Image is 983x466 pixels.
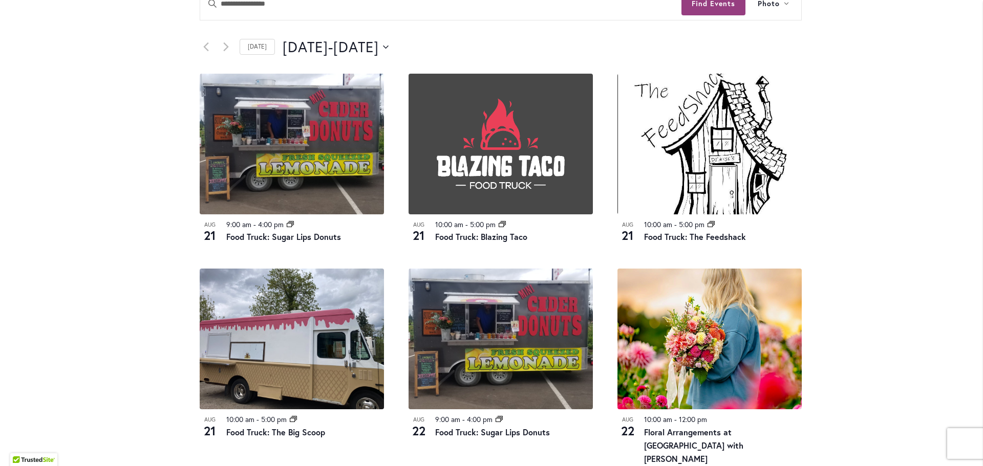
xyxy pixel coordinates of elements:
a: Food Truck: The Big Scoop [226,427,325,437]
time: 9:00 am [226,219,251,229]
time: 10:00 am [435,219,463,229]
span: - [257,414,259,424]
span: Aug [409,415,429,424]
time: 10:00 am [226,414,254,424]
span: Aug [200,415,220,424]
a: Food Truck: Sugar Lips Donuts [435,427,550,437]
span: Aug [617,220,638,229]
a: Click to select today's date [240,39,275,55]
img: Food Truck: Sugar Lips Apple Cider Donuts [200,74,384,214]
time: 4:00 pm [258,219,284,229]
span: 21 [409,227,429,244]
time: 9:00 am [435,414,460,424]
span: [DATE] [283,37,328,57]
img: Food Truck: The Big Scoop [200,269,384,409]
img: The Feedshack [617,74,802,214]
span: - [328,37,333,57]
img: Blazing Taco Food Truck [409,74,593,214]
span: - [465,219,468,229]
time: 4:00 pm [467,414,493,424]
span: - [674,219,677,229]
a: Floral Arrangements at [GEOGRAPHIC_DATA] with [PERSON_NAME] [644,427,743,464]
span: 22 [617,422,638,439]
span: Aug [617,415,638,424]
time: 10:00 am [644,219,672,229]
time: 12:00 pm [679,414,707,424]
a: Food Truck: Blazing Taco [435,231,527,242]
span: 21 [200,422,220,439]
a: Previous Events [200,41,212,53]
span: Aug [409,220,429,229]
span: 21 [200,227,220,244]
span: 21 [617,227,638,244]
time: 5:00 pm [679,219,704,229]
span: - [253,219,256,229]
img: Food Truck: Sugar Lips Apple Cider Donuts [409,269,593,409]
a: Food Truck: Sugar Lips Donuts [226,231,341,242]
button: Click to toggle datepicker [283,37,389,57]
span: Aug [200,220,220,229]
time: 5:00 pm [470,219,496,229]
span: 22 [409,422,429,439]
iframe: Launch Accessibility Center [8,430,36,458]
time: 10:00 am [644,414,672,424]
span: - [674,414,677,424]
time: 5:00 pm [261,414,287,424]
span: [DATE] [333,37,379,57]
img: 8d3a645049150f2348711eb225d4dedd [617,269,802,409]
a: Next Events [220,41,232,53]
a: Food Truck: The Feedshack [644,231,746,242]
span: - [462,414,465,424]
